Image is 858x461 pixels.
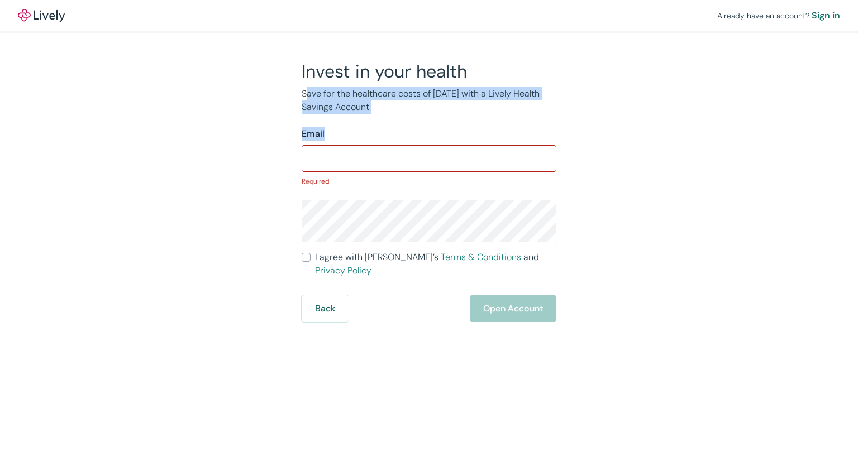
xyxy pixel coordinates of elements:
p: Required [302,176,556,186]
label: Email [302,127,325,141]
a: LivelyLively [18,9,65,22]
div: Already have an account? [717,9,840,22]
a: Terms & Conditions [441,251,521,263]
img: Lively [18,9,65,22]
a: Sign in [812,9,840,22]
a: Privacy Policy [315,265,371,276]
button: Back [302,295,349,322]
p: Save for the healthcare costs of [DATE] with a Lively Health Savings Account [302,87,556,114]
span: I agree with [PERSON_NAME]’s and [315,251,556,277]
h2: Invest in your health [302,60,556,83]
